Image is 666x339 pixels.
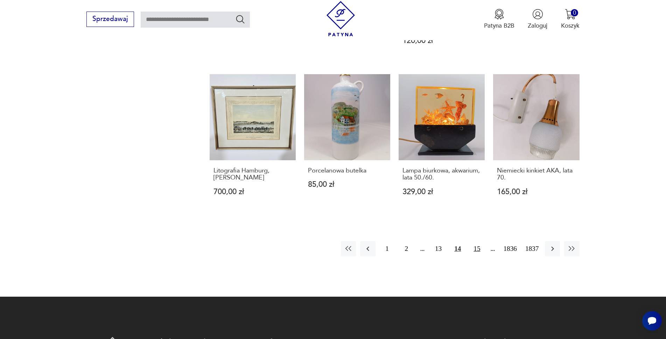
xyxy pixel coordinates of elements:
[402,167,481,182] h3: Lampa biurkowa, akwarium, lata 50./60.
[502,241,519,256] button: 1836
[497,167,576,182] h3: Niemiecki kinkiet AKA, lata 70.
[308,167,387,174] h3: Porcelanowa butelka
[402,188,481,196] p: 329,00 zł
[210,74,296,212] a: Litografia Hamburg, Wilhelm HeuerLitografia Hamburg, [PERSON_NAME]700,00 zł
[528,22,547,30] p: Zaloguj
[642,311,662,331] iframe: Smartsupp widget button
[497,188,576,196] p: 165,00 zł
[561,22,580,30] p: Koszyk
[402,37,481,44] p: 120,00 zł
[304,74,390,212] a: Porcelanowa butelkaPorcelanowa butelka85,00 zł
[484,9,514,30] a: Ikona medaluPatyna B2B
[528,9,547,30] button: Zaloguj
[213,167,292,182] h3: Litografia Hamburg, [PERSON_NAME]
[450,241,465,256] button: 14
[561,9,580,30] button: 0Koszyk
[494,9,505,20] img: Ikona medalu
[399,241,414,256] button: 2
[86,17,134,22] a: Sprzedawaj
[431,241,446,256] button: 13
[308,181,387,188] p: 85,00 zł
[235,14,245,24] button: Szukaj
[323,1,358,36] img: Patyna - sklep z meblami i dekoracjami vintage
[532,9,543,20] img: Ikonka użytkownika
[484,22,514,30] p: Patyna B2B
[380,241,395,256] button: 1
[86,12,134,27] button: Sprzedawaj
[213,188,292,196] p: 700,00 zł
[571,9,578,16] div: 0
[399,74,485,212] a: Lampa biurkowa, akwarium, lata 50./60.Lampa biurkowa, akwarium, lata 50./60.329,00 zł
[484,9,514,30] button: Patyna B2B
[493,74,579,212] a: Niemiecki kinkiet AKA, lata 70.Niemiecki kinkiet AKA, lata 70.165,00 zł
[469,241,484,256] button: 15
[523,241,541,256] button: 1837
[565,9,576,20] img: Ikona koszyka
